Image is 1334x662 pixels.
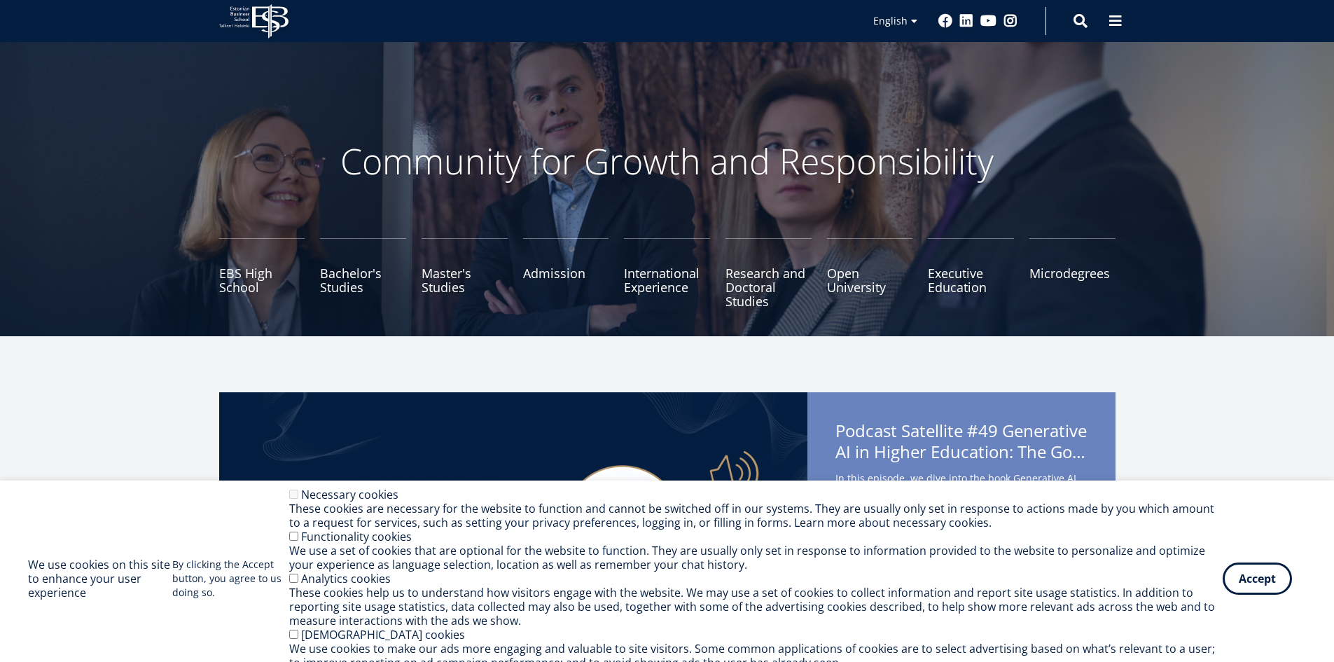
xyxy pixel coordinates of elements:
[296,140,1038,182] p: Community for Growth and Responsibility
[835,420,1088,467] span: Podcast Satellite #49 Generative
[938,14,952,28] a: Facebook
[725,238,812,308] a: Research and Doctoral Studies
[289,502,1223,530] div: These cookies are necessary for the website to function and cannot be switched off in our systems...
[980,14,996,28] a: Youtube
[28,558,172,600] h2: We use cookies on this site to enhance your user experience
[172,558,289,600] p: By clicking the Accept button, you agree to us doing so.
[928,238,1014,308] a: Executive Education
[301,627,465,642] label: [DEMOGRAPHIC_DATA] cookies
[219,238,305,308] a: EBS High School
[1003,14,1017,28] a: Instagram
[301,571,391,586] label: Analytics cookies
[289,544,1223,572] div: We use a set of cookies that are optional for the website to function. They are usually only set ...
[219,392,807,658] img: Satellite #49
[827,238,913,308] a: Open University
[835,469,1088,557] span: In this episode, we dive into the book Generative AI in Higher Education: The Good, the Bad, and ...
[320,238,406,308] a: Bachelor's Studies
[1029,238,1116,308] a: Microdegrees
[523,238,609,308] a: Admission
[301,487,398,502] label: Necessary cookies
[624,238,710,308] a: International Experience
[835,441,1088,462] span: AI in Higher Education: The Good, the Bad, and the Ugly
[1223,563,1292,595] button: Accept
[422,238,508,308] a: Master's Studies
[301,529,412,544] label: Functionality cookies
[959,14,973,28] a: Linkedin
[289,586,1223,628] div: These cookies help us to understand how visitors engage with the website. We may use a set of coo...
